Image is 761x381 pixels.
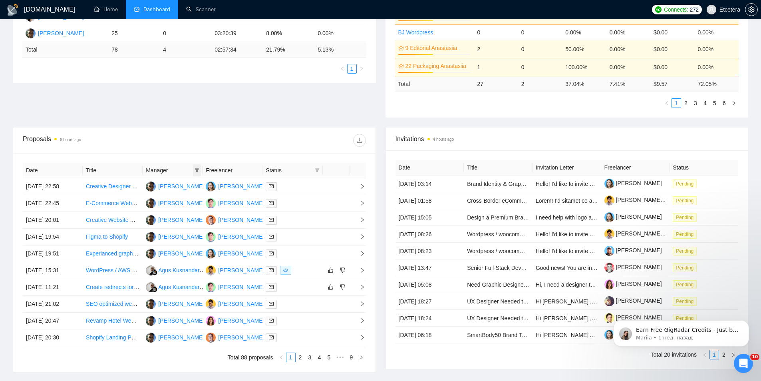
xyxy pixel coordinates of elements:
[186,6,216,13] a: searchScanner
[269,217,274,222] span: mail
[266,166,311,175] span: Status
[193,164,201,176] span: filter
[650,58,694,76] td: $0.00
[338,64,347,74] li: Previous Page
[673,180,697,188] span: Pending
[662,98,672,108] button: left
[23,134,194,147] div: Proposals
[146,317,204,323] a: AP[PERSON_NAME]
[464,160,533,176] th: Title
[326,282,336,292] button: like
[467,265,656,271] a: Senior Full-Stack Developer - E-Commerce Checkout Architecture Specialist
[709,7,714,12] span: user
[206,299,216,309] img: DB
[206,216,264,223] a: AL[PERSON_NAME]
[353,184,365,189] span: right
[146,232,156,242] img: AP
[206,232,216,242] img: DM
[146,300,204,307] a: AP[PERSON_NAME]
[536,214,622,221] span: I need help with logo and brand kit.
[83,212,143,229] td: Creative Website Designer Needed for Stunning, User-Friendly Website Design
[673,230,697,239] span: Pending
[673,180,700,187] a: Pending
[83,163,143,178] th: Title
[673,231,700,237] a: Pending
[160,25,211,42] td: 0
[673,247,697,255] span: Pending
[601,303,761,359] iframe: Intercom notifications сообщение
[518,76,562,92] td: 2
[211,25,263,42] td: 03:20:39
[218,333,264,342] div: [PERSON_NAME]
[218,249,264,258] div: [PERSON_NAME]
[604,179,614,189] img: c1wY7m8ZWXnIubX-lpYkQz8QSQ1v5mgv5UQmPpzmho8AMWW-HeRy9TbwhmJc8l-wsG
[206,300,286,307] a: DB[PERSON_NAME] Bronfain
[206,183,264,189] a: VY[PERSON_NAME]
[143,163,203,178] th: Manager
[464,192,533,209] td: Cross-Border eCommerce Platform Development
[26,28,36,38] img: AP
[86,301,177,307] a: SEO optimized website development
[673,297,697,306] span: Pending
[673,247,700,254] a: Pending
[158,232,204,241] div: [PERSON_NAME]
[86,200,196,206] a: E-Commerce Website Development Needed
[269,234,274,239] span: mail
[206,267,286,273] a: DB[PERSON_NAME] Bronfain
[356,353,366,362] li: Next Page
[395,176,464,192] td: [DATE] 03:14
[283,268,288,273] span: eye
[395,226,464,243] td: [DATE] 08:26
[269,318,274,323] span: mail
[353,134,366,147] button: download
[23,212,83,229] td: [DATE] 20:01
[395,243,464,259] td: [DATE] 08:23
[474,58,518,76] td: 1
[650,76,694,92] td: $ 9.57
[604,246,614,256] img: c1_wsTOCKuO63Co51oG6zVrBFnXkp1W6BZHtXIXSeYHRBGcUh-uNMjL9v5gRR6SRuG
[206,250,264,256] a: VY[PERSON_NAME]
[464,226,533,243] td: Wordpress / woocommerce website development
[334,353,347,362] li: Next 5 Pages
[315,168,320,173] span: filter
[315,353,324,362] li: 4
[86,183,245,190] a: Creative Designer Needed for Hearing Aid Business Rebranding
[700,98,710,108] li: 4
[673,214,700,220] a: Pending
[353,217,365,223] span: right
[604,180,662,186] a: [PERSON_NAME]
[604,229,614,239] img: c13tYrjklLgqS2pDaiholVXib-GgrB5rzajeFVbCThXzSo-wfyjihEZsXX34R16gOX
[146,267,200,273] a: AKAgus Kusnandar
[562,58,606,76] td: 100.00%
[398,29,433,36] a: BJ Wordpress
[338,282,348,292] button: dislike
[464,243,533,259] td: Wordpress / woocommerce website development
[86,334,141,341] a: Shopify Landing Page
[338,64,347,74] button: left
[305,353,315,362] li: 3
[324,353,334,362] li: 5
[604,212,614,222] img: c1wY7m8ZWXnIubX-lpYkQz8QSQ1v5mgv5UQmPpzmho8AMWW-HeRy9TbwhmJc8l-wsG
[433,137,454,142] time: 4 hours ago
[158,215,204,224] div: [PERSON_NAME]
[689,5,698,14] span: 272
[338,265,348,275] button: dislike
[650,40,694,58] td: $0.00
[673,280,697,289] span: Pending
[682,99,690,108] a: 2
[745,3,758,16] button: setting
[398,45,404,51] span: crown
[314,42,366,58] td: 5.13 %
[729,98,739,108] li: Next Page
[467,281,674,288] a: Need Graphic Designer to Create Lander for [DEMOGRAPHIC_DATA] Enhancment
[398,63,404,69] span: crown
[218,232,264,241] div: [PERSON_NAME]
[695,58,739,76] td: 0.00%
[146,250,204,256] a: AP[PERSON_NAME]
[655,6,662,13] img: upwork-logo.png
[286,353,296,362] li: 1
[146,216,204,223] a: AP[PERSON_NAME]
[691,99,700,108] a: 3
[691,98,700,108] li: 3
[206,265,216,275] img: DB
